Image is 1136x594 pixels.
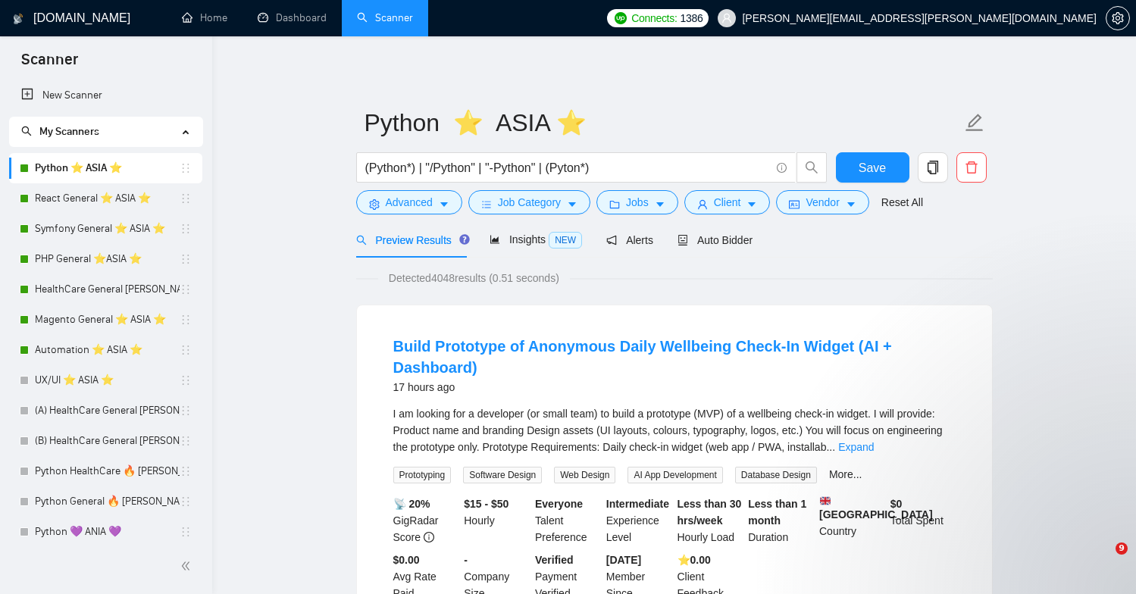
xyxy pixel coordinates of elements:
[180,435,192,447] span: holder
[609,199,620,210] span: folder
[180,526,192,538] span: holder
[606,554,641,566] b: [DATE]
[390,496,462,546] div: GigRadar Score
[393,405,956,455] div: I am looking for a developer (or small team) to build a prototype (MVP) of a wellbeing check-in w...
[463,467,542,483] span: Software Design
[532,496,603,546] div: Talent Preference
[678,498,742,527] b: Less than 30 hrs/week
[606,498,669,510] b: Intermediate
[603,496,674,546] div: Experience Level
[356,234,465,246] span: Preview Results
[35,335,180,365] a: Automation ⭐️ ASIA ⭐️
[596,190,678,214] button: folderJobscaret-down
[490,233,582,245] span: Insights
[9,214,202,244] li: Symfony General ⭐️ ASIA ⭐️
[957,161,986,174] span: delete
[39,125,99,138] span: My Scanners
[393,467,452,483] span: Prototyping
[746,199,757,210] span: caret-down
[393,378,956,396] div: 17 hours ago
[357,11,413,24] a: searchScanner
[35,214,180,244] a: Symfony General ⭐️ ASIA ⭐️
[881,194,923,211] a: Reset All
[9,153,202,183] li: Python ⭐️ ASIA ⭐️
[35,183,180,214] a: React General ⭐️ ASIA ⭐️
[365,158,770,177] input: Search Freelance Jobs...
[180,192,192,205] span: holder
[9,183,202,214] li: React General ⭐️ ASIA ⭐️
[965,113,984,133] span: edit
[458,233,471,246] div: Tooltip anchor
[615,12,627,24] img: upwork-logo.png
[797,161,826,174] span: search
[919,161,947,174] span: copy
[777,163,787,173] span: info-circle
[180,465,192,477] span: holder
[721,13,732,23] span: user
[1084,542,1121,579] iframe: Intercom live chat
[806,194,839,211] span: Vendor
[820,496,831,506] img: 🇬🇧
[21,126,32,136] span: search
[627,467,722,483] span: AI App Development
[554,467,615,483] span: Web Design
[789,199,800,210] span: idcard
[21,80,190,111] a: New Scanner
[386,194,433,211] span: Advanced
[680,10,703,27] span: 1386
[674,496,746,546] div: Hourly Load
[838,441,874,453] a: Expand
[735,467,817,483] span: Database Design
[35,395,180,426] a: (A) HealthCare General [PERSON_NAME] 🔥 [PERSON_NAME] 🔥
[678,235,688,245] span: robot
[21,125,99,138] span: My Scanners
[829,468,862,480] a: More...
[9,305,202,335] li: Magento General ⭐️ ASIA ⭐️
[180,405,192,417] span: holder
[365,104,962,142] input: Scanner name...
[9,274,202,305] li: HealthCare General Maciej ⭐️ASIA⭐️
[826,441,835,453] span: ...
[9,517,202,547] li: Python 💜 ANIA 💜
[9,48,90,80] span: Scanner
[35,426,180,456] a: (B) HealthCare General [PERSON_NAME] K 🔥 [PERSON_NAME] 🔥
[9,244,202,274] li: PHP General ⭐️ASIA ⭐️
[631,10,677,27] span: Connects:
[9,456,202,486] li: Python HealthCare 🔥 BARTEK 🔥
[180,223,192,235] span: holder
[567,199,577,210] span: caret-down
[1106,12,1130,24] a: setting
[1106,12,1129,24] span: setting
[356,235,367,245] span: search
[35,486,180,517] a: Python General 🔥 [PERSON_NAME] 🔥
[859,158,886,177] span: Save
[796,152,827,183] button: search
[819,496,933,521] b: [GEOGRAPHIC_DATA]
[464,498,509,510] b: $15 - $50
[464,554,468,566] b: -
[535,554,574,566] b: Verified
[180,283,192,295] span: holder
[35,153,180,183] a: Python ⭐️ ASIA ⭐️
[9,365,202,395] li: UX/UI ⭐️ ASIA ⭐️
[1116,542,1128,555] span: 9
[9,426,202,456] li: (B) HealthCare General Paweł K 🔥 BARTEK 🔥
[180,558,196,574] span: double-left
[369,199,380,210] span: setting
[745,496,816,546] div: Duration
[439,199,449,210] span: caret-down
[35,456,180,486] a: Python HealthCare 🔥 [PERSON_NAME] 🔥
[180,496,192,508] span: holder
[697,199,708,210] span: user
[956,152,987,183] button: delete
[35,305,180,335] a: Magento General ⭐️ ASIA ⭐️
[549,232,582,249] span: NEW
[356,190,462,214] button: settingAdvancedcaret-down
[481,199,492,210] span: bars
[684,190,771,214] button: userClientcaret-down
[35,274,180,305] a: HealthCare General [PERSON_NAME] ⭐️ASIA⭐️
[776,190,868,214] button: idcardVendorcaret-down
[9,335,202,365] li: Automation ⭐️ ASIA ⭐️
[655,199,665,210] span: caret-down
[180,253,192,265] span: holder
